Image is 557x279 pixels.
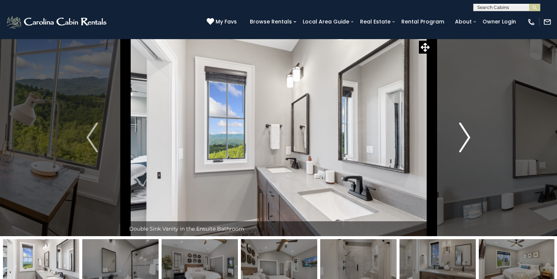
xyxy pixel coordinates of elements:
img: phone-regular-white.png [527,18,535,26]
img: mail-regular-white.png [543,18,551,26]
a: Owner Login [479,16,520,28]
a: About [451,16,475,28]
button: Next [432,39,498,236]
div: Double Sink Vanity in the Ensuite Bathroom [125,221,432,236]
a: Rental Program [398,16,448,28]
span: My Favs [216,18,237,26]
a: Browse Rentals [246,16,296,28]
img: arrow [459,123,470,152]
a: Local Area Guide [299,16,353,28]
a: Real Estate [356,16,394,28]
img: White-1-2.png [6,15,109,29]
a: My Favs [207,18,239,26]
button: Previous [59,39,125,236]
img: arrow [86,123,98,152]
